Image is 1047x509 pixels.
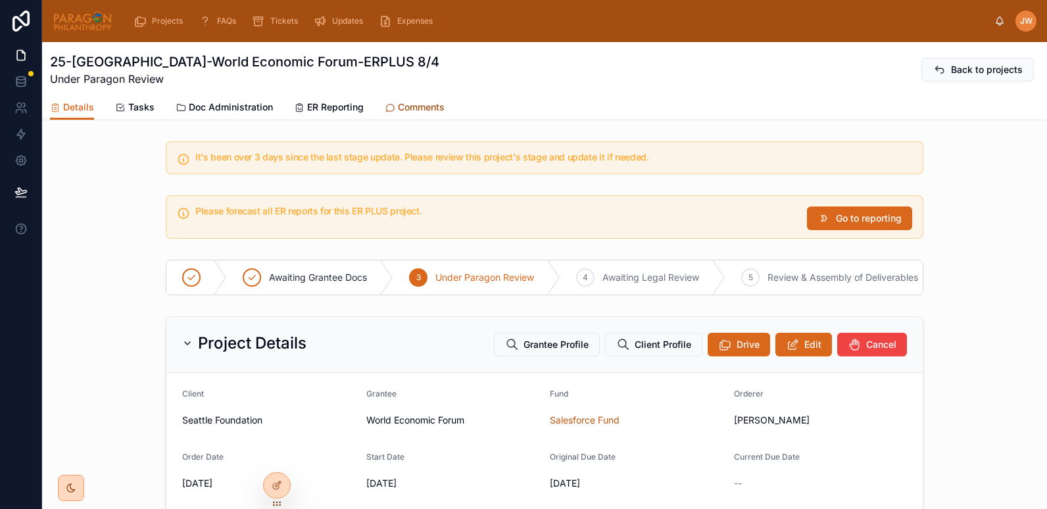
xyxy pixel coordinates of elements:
span: Comments [398,101,445,114]
span: Current Due Date [734,452,800,462]
span: Start Date [366,452,404,462]
button: Back to projects [921,58,1034,82]
span: Drive [737,338,760,351]
span: Seattle Foundation [182,414,262,427]
span: Cancel [866,338,896,351]
span: Doc Administration [189,101,273,114]
span: [DATE] [366,477,540,490]
button: Cancel [837,333,907,356]
span: JW [1020,16,1033,26]
h5: It's been over 3 days since the last stage update. Please review this project's stage and update ... [195,153,912,162]
button: Grantee Profile [494,333,600,356]
span: [DATE] [182,477,356,490]
span: Tasks [128,101,155,114]
div: scrollable content [123,7,994,36]
span: [PERSON_NAME] [734,414,810,427]
span: Review & Assembly of Deliverables [767,271,918,284]
span: World Economic Forum [366,414,464,427]
span: Tickets [270,16,298,26]
a: Expenses [375,9,442,33]
a: Tasks [115,95,155,122]
span: Client [182,389,204,399]
a: Updates [310,9,372,33]
span: Details [63,101,94,114]
button: Drive [708,333,770,356]
span: Orderer [734,389,764,399]
span: Go to reporting [836,212,902,225]
span: Grantee [366,389,397,399]
span: Awaiting Legal Review [602,271,699,284]
a: Doc Administration [176,95,273,122]
span: Updates [332,16,363,26]
span: 4 [583,272,588,283]
img: App logo [53,11,112,32]
span: Under Paragon Review [435,271,534,284]
span: Expenses [397,16,433,26]
a: Details [50,95,94,120]
span: Under Paragon Review [50,71,439,87]
span: Client Profile [635,338,691,351]
span: Edit [804,338,821,351]
h2: Project Details [198,333,306,354]
h1: 25-[GEOGRAPHIC_DATA]-World Economic Forum-ERPLUS 8/4 [50,53,439,71]
a: Salesforce Fund [550,414,620,427]
span: Back to projects [951,63,1023,76]
span: -- [734,477,742,490]
span: Fund [550,389,568,399]
a: Comments [385,95,445,122]
span: 3 [416,272,421,283]
button: Client Profile [605,333,702,356]
a: Tickets [248,9,307,33]
button: Edit [775,333,832,356]
span: Projects [152,16,183,26]
a: FAQs [195,9,245,33]
span: ER Reporting [307,101,364,114]
span: Order Date [182,452,224,462]
h5: Please forecast all ER reports for this ER PLUS project. [195,206,796,216]
span: Grantee Profile [523,338,589,351]
a: Projects [130,9,192,33]
span: 5 [748,272,753,283]
a: ER Reporting [294,95,364,122]
span: FAQs [217,16,236,26]
span: [DATE] [550,477,723,490]
span: Original Due Date [550,452,616,462]
span: Awaiting Grantee Docs [269,271,367,284]
button: Go to reporting [807,206,912,230]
